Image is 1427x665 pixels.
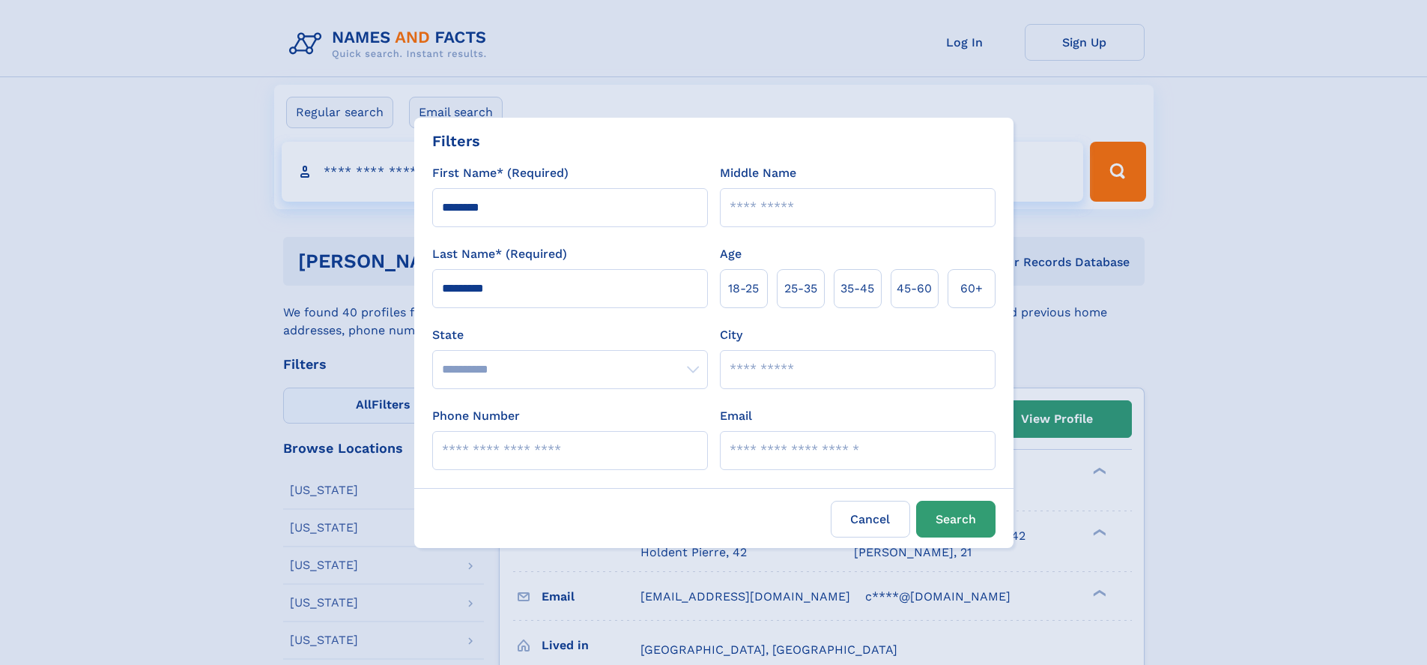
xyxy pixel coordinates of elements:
[916,501,996,538] button: Search
[720,407,752,425] label: Email
[784,280,817,298] span: 25‑35
[960,280,983,298] span: 60+
[432,407,520,425] label: Phone Number
[432,164,569,182] label: First Name* (Required)
[720,245,742,263] label: Age
[432,326,708,344] label: State
[728,280,759,298] span: 18‑25
[720,326,742,344] label: City
[831,501,910,538] label: Cancel
[432,130,480,152] div: Filters
[840,280,874,298] span: 35‑45
[432,245,567,263] label: Last Name* (Required)
[720,164,796,182] label: Middle Name
[897,280,932,298] span: 45‑60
